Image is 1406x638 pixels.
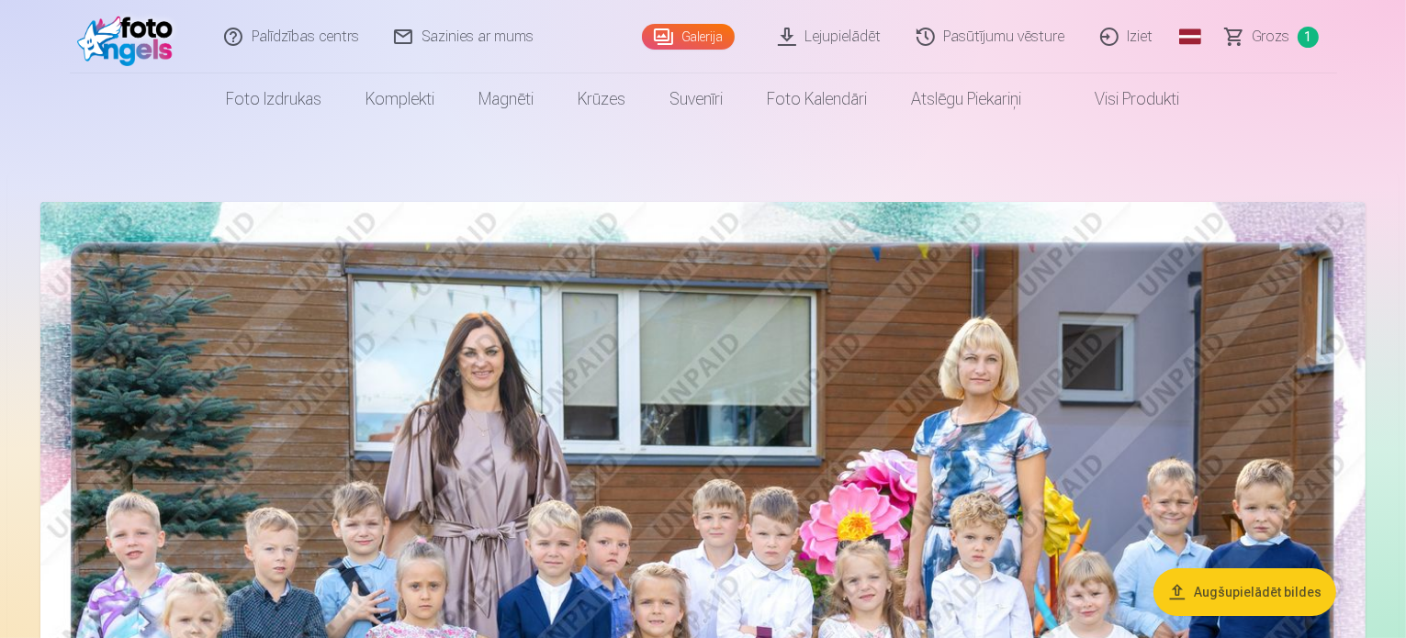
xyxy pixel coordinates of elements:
a: Atslēgu piekariņi [890,73,1044,125]
a: Suvenīri [648,73,746,125]
span: 1 [1298,27,1319,48]
img: /fa1 [77,7,183,66]
button: Augšupielādēt bildes [1153,568,1336,616]
a: Magnēti [457,73,557,125]
a: Visi produkti [1044,73,1202,125]
span: Grozs [1253,26,1290,48]
a: Komplekti [344,73,457,125]
a: Foto kalendāri [746,73,890,125]
a: Krūzes [557,73,648,125]
a: Galerija [642,24,735,50]
a: Foto izdrukas [205,73,344,125]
